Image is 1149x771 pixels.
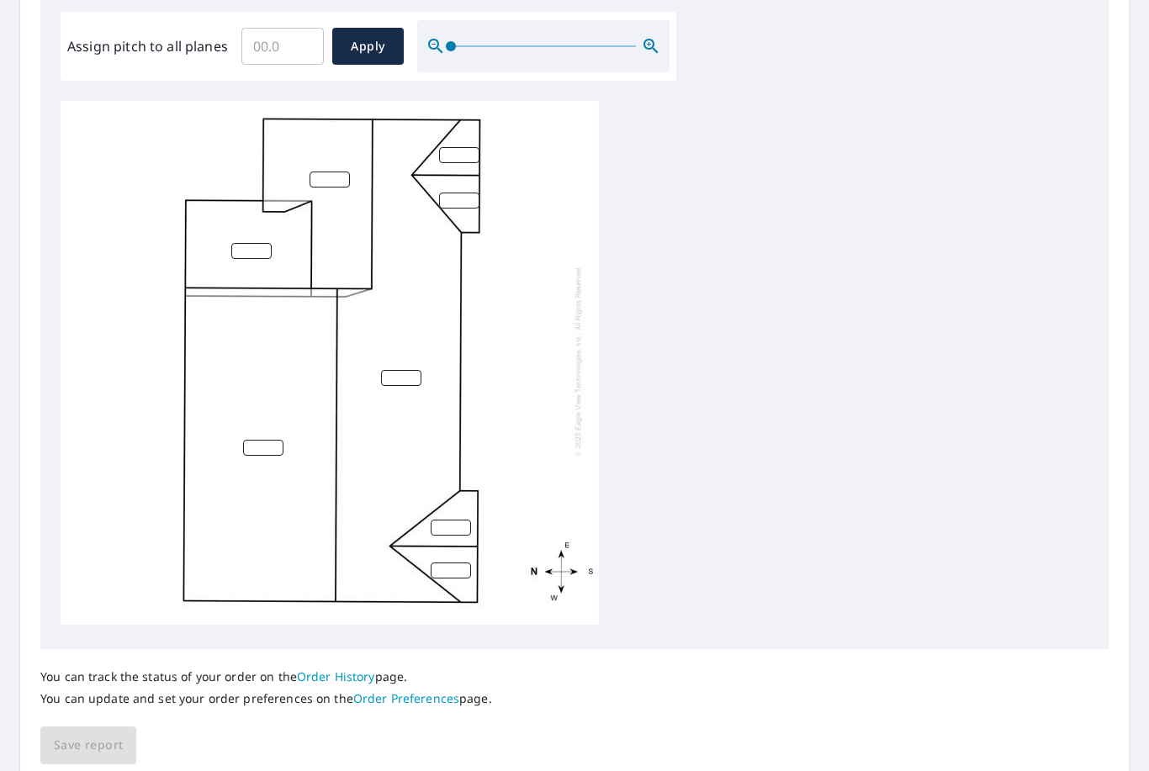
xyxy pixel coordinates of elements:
label: Assign pitch to all planes [67,36,228,56]
a: Order History [297,668,375,684]
span: Apply [346,36,390,57]
a: Order Preferences [353,690,459,706]
p: You can track the status of your order on the page. [40,669,492,684]
input: 00.0 [241,23,324,70]
button: Apply [332,28,404,65]
p: You can update and set your order preferences on the page. [40,691,492,706]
